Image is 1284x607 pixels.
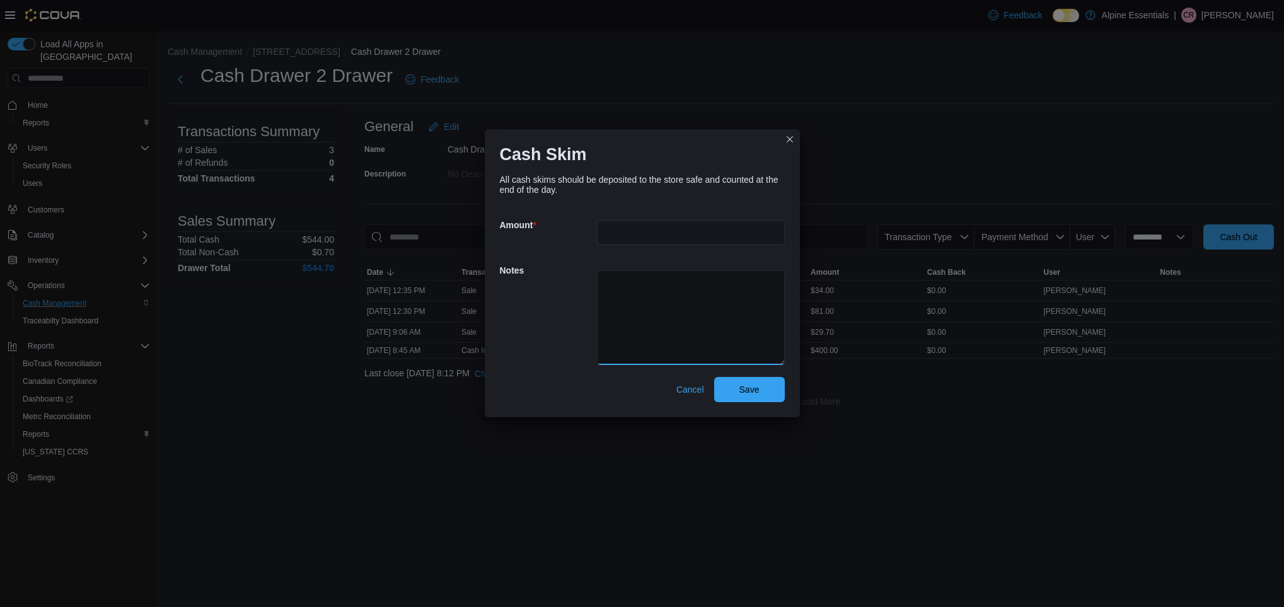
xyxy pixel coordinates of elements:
h5: Amount [500,212,594,238]
button: Save [714,377,785,402]
h5: Notes [500,258,594,283]
button: Cancel [671,377,709,402]
button: Closes this modal window [782,132,797,147]
span: Cancel [676,383,704,396]
h1: Cash Skim [500,144,587,165]
div: All cash skims should be deposited to the store safe and counted at the end of the day. [500,175,785,195]
span: Save [739,383,760,396]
